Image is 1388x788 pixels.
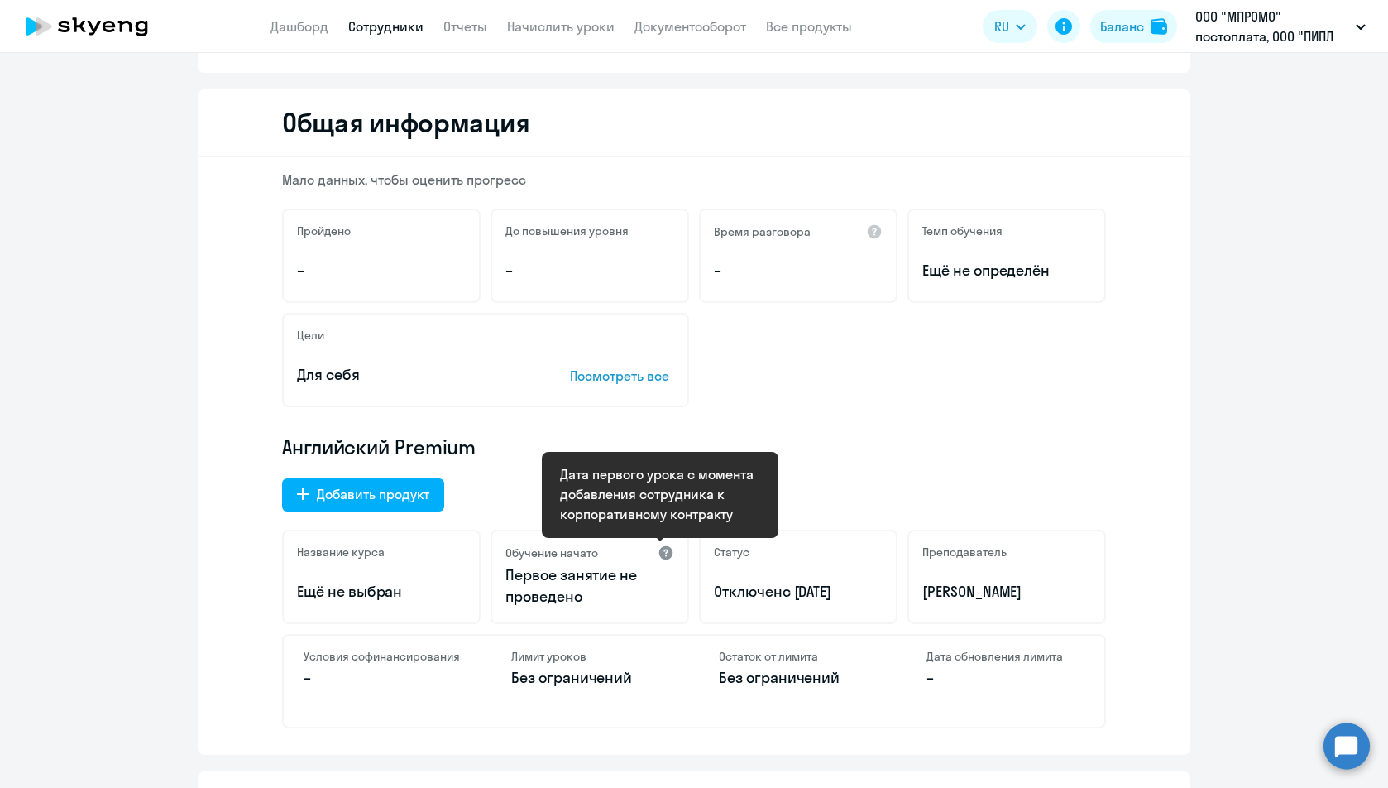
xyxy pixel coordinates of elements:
[297,260,466,281] p: –
[505,260,674,281] p: –
[560,464,760,524] div: Дата первого урока с момента добавления сотрудника к корпоративному контракту
[1195,7,1349,46] p: ООО "МПРОМО" постоплата, ООО "ПИПЛ МЕДИА ПРОДАКШЕН"
[348,18,424,35] a: Сотрудники
[714,224,811,239] h5: Время разговора
[304,667,462,689] p: –
[922,260,1091,281] span: Ещё не определён
[282,106,529,139] h2: Общая информация
[507,18,615,35] a: Начислить уроки
[570,366,674,386] p: Посмотреть все
[719,649,877,664] h4: Остаток от лимита
[714,545,749,560] h5: Статус
[922,545,1007,560] h5: Преподаватель
[282,478,444,512] button: Добавить продукт
[922,223,1003,238] h5: Темп обучения
[511,667,669,689] p: Без ограничений
[634,18,746,35] a: Документооборот
[297,545,385,560] h5: Название курса
[511,649,669,664] h4: Лимит уроков
[922,581,1091,603] p: [PERSON_NAME]
[297,328,324,343] h5: Цели
[714,581,883,603] p: Отключен
[926,667,1084,689] p: –
[317,484,429,504] div: Добавить продукт
[983,10,1037,43] button: RU
[719,667,877,689] p: Без ограничений
[270,18,328,35] a: Дашборд
[505,223,629,238] h5: До повышения уровня
[304,649,462,664] h4: Условия софинансирования
[297,223,351,238] h5: Пройдено
[1151,18,1167,35] img: balance
[282,434,476,460] span: Английский Premium
[282,171,1106,189] p: Мало данных, чтобы оценить прогресс
[783,582,832,601] span: с [DATE]
[926,649,1084,664] h4: Дата обновления лимита
[714,260,883,281] p: –
[505,565,674,608] p: Первое занятие не проведено
[1187,7,1374,46] button: ООО "МПРОМО" постоплата, ООО "ПИПЛ МЕДИА ПРОДАКШЕН"
[766,18,852,35] a: Все продукты
[1100,17,1144,36] div: Баланс
[1090,10,1177,43] button: Балансbalance
[994,17,1009,36] span: RU
[297,581,466,603] p: Ещё не выбран
[443,18,487,35] a: Отчеты
[297,364,519,386] p: Для себя
[505,545,598,560] h5: Обучение начато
